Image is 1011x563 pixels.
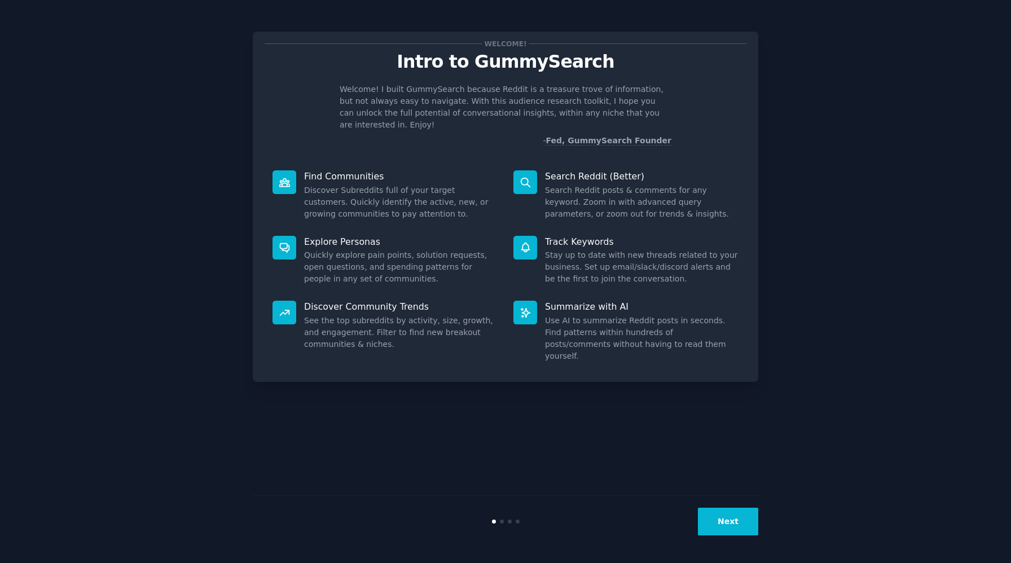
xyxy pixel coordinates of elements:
span: Welcome! [482,38,529,50]
dd: Stay up to date with new threads related to your business. Set up email/slack/discord alerts and ... [545,249,739,285]
p: Search Reddit (Better) [545,170,739,182]
button: Next [698,508,758,535]
p: Discover Community Trends [304,301,498,313]
dd: Quickly explore pain points, solution requests, open questions, and spending patterns for people ... [304,249,498,285]
dd: Search Reddit posts & comments for any keyword. Zoom in with advanced query parameters, or zoom o... [545,184,739,220]
dd: Use AI to summarize Reddit posts in seconds. Find patterns within hundreds of posts/comments with... [545,315,739,362]
p: Summarize with AI [545,301,739,313]
p: Intro to GummySearch [265,52,746,72]
p: Track Keywords [545,236,739,248]
dd: Discover Subreddits full of your target customers. Quickly identify the active, new, or growing c... [304,184,498,220]
p: Find Communities [304,170,498,182]
a: Fed, GummySearch Founder [546,136,671,146]
p: Explore Personas [304,236,498,248]
div: - [543,135,671,147]
dd: See the top subreddits by activity, size, growth, and engagement. Filter to find new breakout com... [304,315,498,350]
p: Welcome! I built GummySearch because Reddit is a treasure trove of information, but not always ea... [340,83,671,131]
